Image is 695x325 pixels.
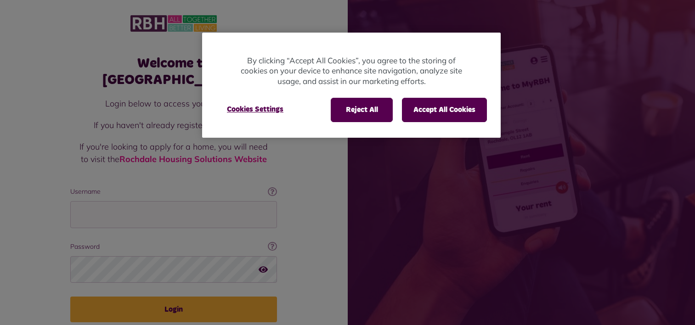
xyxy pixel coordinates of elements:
button: Cookies Settings [216,98,294,121]
div: Cookie banner [202,33,501,138]
button: Accept All Cookies [402,98,487,122]
div: Privacy [202,33,501,138]
p: By clicking “Accept All Cookies”, you agree to the storing of cookies on your device to enhance s... [239,56,464,87]
button: Reject All [331,98,393,122]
